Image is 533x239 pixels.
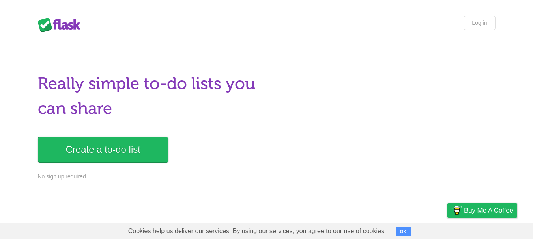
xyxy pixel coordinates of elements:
a: Create a to-do list [38,137,168,163]
h1: Really simple to-do lists you can share [38,71,262,121]
img: Buy me a coffee [451,204,462,217]
div: Flask Lists [38,18,85,32]
a: Log in [464,16,495,30]
a: Buy me a coffee [447,203,517,218]
span: Buy me a coffee [464,204,513,217]
p: No sign up required [38,172,262,181]
span: Cookies help us deliver our services. By using our services, you agree to our use of cookies. [120,223,394,239]
button: OK [396,227,411,236]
